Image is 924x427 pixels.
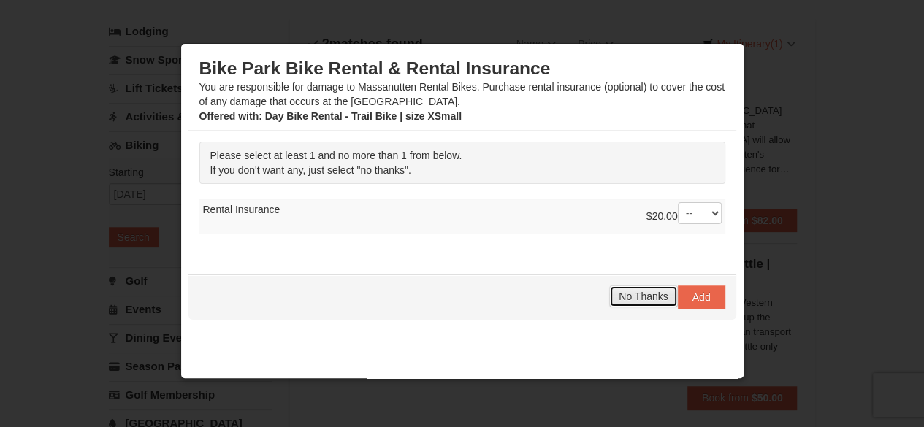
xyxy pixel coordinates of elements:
div: You are responsible for damage to Massanutten Rental Bikes. Purchase rental insurance (optional) ... [199,58,725,123]
span: Offered with [199,110,259,122]
strong: : Day Bike Rental - Trail Bike | size XSmall [199,110,462,122]
span: If you don't want any, just select "no thanks". [210,164,411,176]
td: Rental Insurance [199,199,725,234]
div: $20.00 [646,202,722,231]
span: No Thanks [619,291,668,302]
span: Please select at least 1 and no more than 1 from below. [210,150,462,161]
h3: Bike Park Bike Rental & Rental Insurance [199,58,725,80]
button: No Thanks [609,285,677,307]
span: Add [692,291,711,303]
button: Add [678,285,725,309]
